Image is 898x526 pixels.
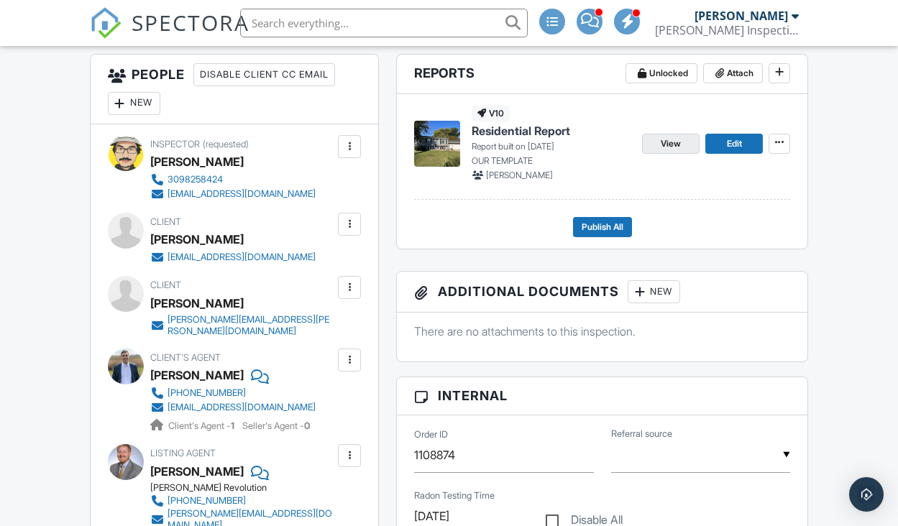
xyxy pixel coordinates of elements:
[231,420,234,431] strong: 1
[150,314,334,337] a: [PERSON_NAME][EMAIL_ADDRESS][PERSON_NAME][DOMAIN_NAME]
[611,428,672,440] label: Referral source
[849,477,884,512] div: Open Intercom Messenger
[150,494,334,508] a: [PHONE_NUMBER]
[193,63,335,86] div: Disable Client CC Email
[150,448,216,458] span: Listing Agent
[695,9,788,23] div: [PERSON_NAME]
[168,174,223,185] div: 3098258424
[132,7,249,37] span: SPECTORA
[168,314,334,337] div: [PERSON_NAME][EMAIL_ADDRESS][PERSON_NAME][DOMAIN_NAME]
[655,23,799,37] div: SEGO Inspections Inc.
[150,280,181,290] span: Client
[150,139,200,149] span: Inspector
[150,216,181,227] span: Client
[150,292,244,314] div: [PERSON_NAME]
[168,252,316,263] div: [EMAIL_ADDRESS][DOMAIN_NAME]
[168,402,316,413] div: [EMAIL_ADDRESS][DOMAIN_NAME]
[150,151,244,172] div: [PERSON_NAME]
[150,172,316,187] a: 3098258424
[150,386,316,400] a: [PHONE_NUMBER]
[150,400,316,415] a: [EMAIL_ADDRESS][DOMAIN_NAME]
[150,250,316,264] a: [EMAIL_ADDRESS][DOMAIN_NAME]
[397,377,807,415] h3: Internal
[168,420,237,431] span: Client's Agent -
[108,92,160,115] div: New
[90,7,122,39] img: The Best Home Inspection Software - Spectora
[397,272,807,313] h3: Additional Documents
[242,420,310,431] span: Seller's Agent -
[150,364,244,386] div: [PERSON_NAME]
[150,352,221,363] span: Client's Agent
[150,482,346,494] div: [PERSON_NAME] Revolution
[90,19,249,50] a: SPECTORA
[168,188,316,200] div: [EMAIL_ADDRESS][DOMAIN_NAME]
[414,323,790,339] p: There are no attachments to this inspection.
[168,495,246,507] div: [PHONE_NUMBER]
[91,55,378,124] h3: People
[414,428,448,441] label: Order ID
[240,9,528,37] input: Search everything...
[203,139,249,149] span: (requested)
[150,229,244,250] div: [PERSON_NAME]
[150,187,316,201] a: [EMAIL_ADDRESS][DOMAIN_NAME]
[168,387,246,399] div: [PHONE_NUMBER]
[304,420,310,431] strong: 0
[150,461,244,482] div: [PERSON_NAME]
[628,280,680,303] div: New
[414,489,495,502] label: Radon Testing Time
